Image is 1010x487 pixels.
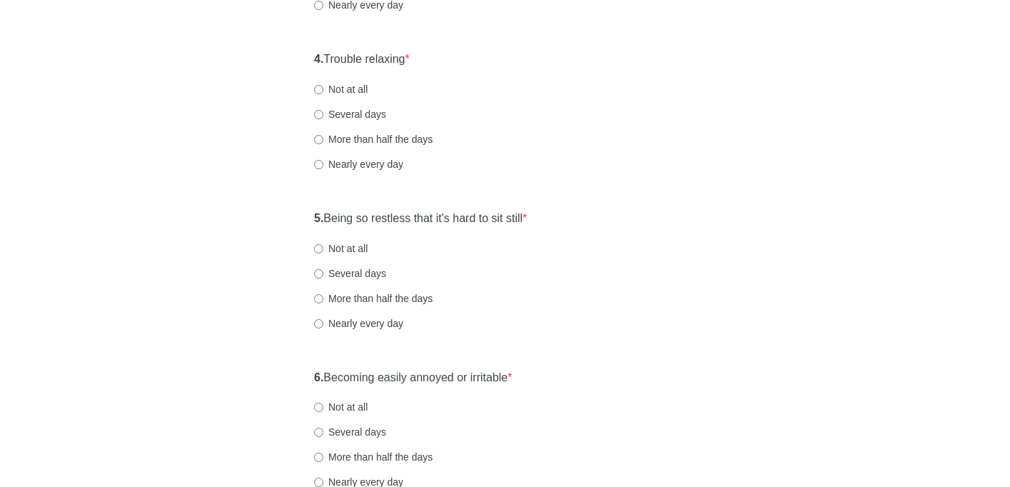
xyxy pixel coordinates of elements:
label: Several days [314,266,386,281]
strong: 5. [314,212,323,224]
label: Not at all [314,241,368,256]
input: Several days [314,428,323,437]
input: Several days [314,269,323,278]
label: Being so restless that it's hard to sit still [314,211,527,227]
label: Not at all [314,400,368,414]
input: Nearly every day [314,319,323,328]
input: Nearly every day [314,478,323,487]
label: Trouble relaxing [314,51,410,68]
input: More than half the days [314,453,323,462]
label: Not at all [314,82,368,96]
input: Several days [314,110,323,119]
input: Not at all [314,403,323,412]
label: Several days [314,425,386,439]
input: More than half the days [314,294,323,303]
label: Becoming easily annoyed or irritable [314,370,512,386]
label: More than half the days [314,132,433,146]
input: Not at all [314,244,323,253]
input: More than half the days [314,135,323,144]
input: Not at all [314,85,323,94]
input: Nearly every day [314,160,323,169]
strong: 6. [314,371,323,383]
label: Several days [314,107,386,121]
label: More than half the days [314,291,433,306]
input: Nearly every day [314,1,323,10]
label: More than half the days [314,450,433,464]
strong: 4. [314,53,323,65]
label: Nearly every day [314,157,403,171]
label: Nearly every day [314,316,403,331]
